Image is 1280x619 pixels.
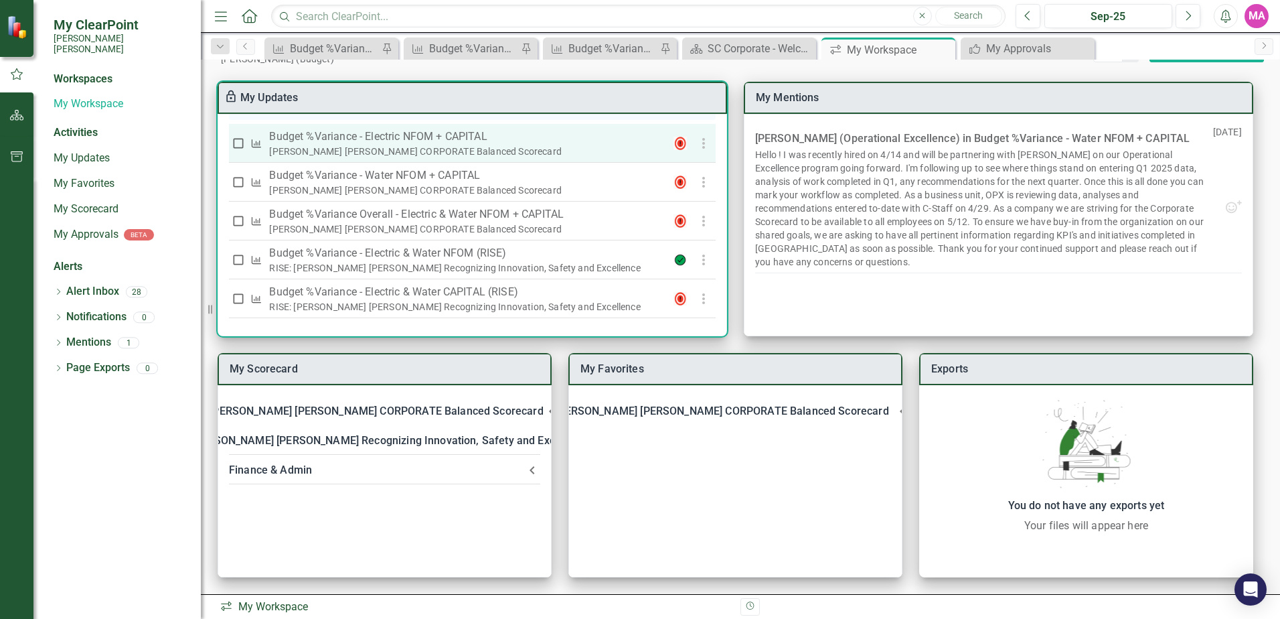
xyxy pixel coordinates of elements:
[580,362,644,375] a: My Favorites
[7,15,30,39] img: ClearPoint Strategy
[290,40,378,57] div: Budget %Variance - Electric & Water NFOM (RISE)
[569,397,902,426] div: [PERSON_NAME] [PERSON_NAME] CORPORATE Balanced Scorecard
[54,227,118,243] a: My Approvals
[555,402,888,421] div: [PERSON_NAME] [PERSON_NAME] CORPORATE Balanced Scorecard
[568,40,657,57] div: Budget %Variance Overall - Electric & Water NFOM + CAPITAL
[240,91,299,104] a: My Updates
[686,40,813,57] a: SC Corporate - Welcome to ClearPoint
[218,426,551,456] div: RISE: [PERSON_NAME] [PERSON_NAME] Recognizing Innovation, Safety and Excellence
[54,96,187,112] a: My Workspace
[224,90,240,106] div: To enable drag & drop and resizing, please duplicate this workspace from “Manage Workspaces”
[926,496,1247,515] div: You do not have any exports yet
[269,261,663,275] div: RISE: [PERSON_NAME] [PERSON_NAME] Recognizing Innovation, Safety and Excellence
[935,7,1002,25] button: Search
[66,360,130,376] a: Page Exports
[269,184,663,197] div: [PERSON_NAME] [PERSON_NAME] CORPORATE Balanced Scorecard
[1234,573,1267,606] div: Open Intercom Messenger
[708,40,813,57] div: SC Corporate - Welcome to ClearPoint
[269,300,663,314] div: RISE: [PERSON_NAME] [PERSON_NAME] Recognizing Innovation, Safety and Excellence
[133,312,155,323] div: 0
[54,151,187,166] a: My Updates
[218,456,551,485] div: Finance & Admin
[1044,4,1172,28] button: Sep-25
[269,245,663,261] p: Budget %Variance - Electric & Water NFOM (RISE)
[271,5,1006,28] input: Search ClearPoint...
[269,222,663,236] div: [PERSON_NAME] [PERSON_NAME] CORPORATE Balanced Scorecard
[847,42,952,58] div: My Workspace
[229,461,524,480] div: Finance & Admin
[66,335,111,350] a: Mentions
[124,229,154,240] div: BETA
[118,337,139,348] div: 1
[221,54,1093,65] div: [PERSON_NAME] (Budget)
[54,176,187,192] a: My Favorites
[756,91,819,104] a: My Mentions
[954,10,983,21] span: Search
[1213,125,1242,199] p: [DATE]
[137,362,158,374] div: 0
[268,40,378,57] a: Budget %Variance - Electric & Water NFOM (RISE)
[126,286,147,297] div: 28
[407,40,517,57] a: Budget %Variance​ - Electric NFOM + CAPITAL
[986,40,1091,57] div: My Approvals
[54,17,187,33] span: My ClearPoint
[1245,4,1269,28] button: MA
[210,402,543,421] div: [PERSON_NAME] [PERSON_NAME] CORPORATE Balanced Scorecard
[269,284,663,300] p: Budget %Variance - Electric & Water CAPITAL (RISE)
[54,125,187,141] div: Activities
[66,309,127,325] a: Notifications
[269,206,663,222] p: Budget %Variance Overall - Electric & Water NFOM + CAPITAL
[926,518,1247,534] div: Your files will appear here
[755,129,1190,148] div: [PERSON_NAME] (Operational Excellence) in
[54,33,187,55] small: [PERSON_NAME] [PERSON_NAME]
[66,284,119,299] a: Alert Inbox
[269,129,663,145] p: Budget %Variance​ - Electric NFOM + CAPITAL
[931,362,968,375] a: Exports
[546,40,657,57] a: Budget %Variance Overall - Electric & Water NFOM + CAPITAL
[269,145,663,158] div: [PERSON_NAME] [PERSON_NAME] CORPORATE Balanced Scorecard
[220,600,730,615] div: My Workspace
[163,431,590,450] div: RISE: [PERSON_NAME] [PERSON_NAME] Recognizing Innovation, Safety and Excellence
[230,362,298,375] a: My Scorecard
[964,40,1091,57] a: My Approvals
[755,148,1213,269] div: Hello ! I was recently hired on 4/14 and will be partnering with [PERSON_NAME] on our Operational...
[974,132,1190,145] a: Budget %Variance​ - Water NFOM + CAPITAL
[218,397,551,426] div: [PERSON_NAME] [PERSON_NAME] CORPORATE Balanced Scorecard
[269,167,663,184] p: Budget %Variance​ - Water NFOM + CAPITAL
[54,72,112,87] div: Workspaces
[429,40,517,57] div: Budget %Variance​ - Electric NFOM + CAPITAL
[54,259,187,275] div: Alerts
[1049,9,1168,25] div: Sep-25
[54,202,187,217] a: My Scorecard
